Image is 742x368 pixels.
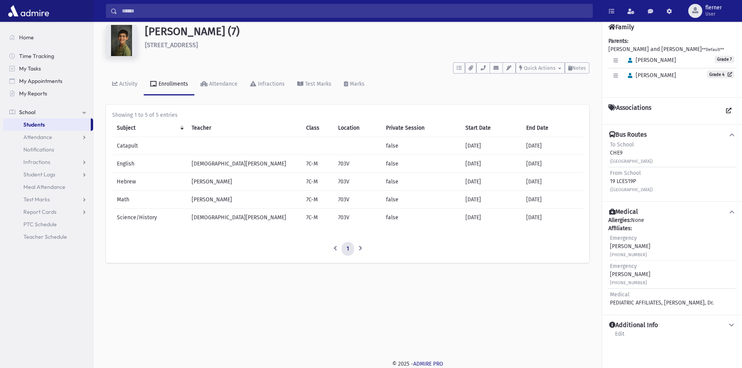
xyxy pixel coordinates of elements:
td: [DATE] [461,155,522,173]
span: Home [19,34,34,41]
td: [PERSON_NAME] [187,173,301,191]
td: 703V [333,173,381,191]
a: Infractions [244,74,291,95]
a: 1 [342,242,354,256]
h1: [PERSON_NAME] (7) [145,25,589,38]
a: Teacher Schedule [3,231,93,243]
span: Infractions [23,158,50,166]
td: false [381,137,461,155]
span: Medical [610,291,629,298]
span: Attendance [23,134,52,141]
div: Enrollments [157,81,188,87]
div: [PERSON_NAME] [610,234,650,259]
a: Grade 4 [707,70,734,78]
td: [DATE] [461,209,522,227]
div: [PERSON_NAME] and [PERSON_NAME] [608,37,736,91]
td: [PERSON_NAME] [187,191,301,209]
span: Notes [572,65,586,71]
td: English [112,155,187,173]
h4: Bus Routes [609,131,647,139]
a: View all Associations [722,104,736,118]
a: Student Logs [3,168,93,181]
span: Quick Actions [524,65,555,71]
a: Activity [106,74,144,95]
td: 703V [333,191,381,209]
a: Infractions [3,156,93,168]
th: End Date [522,119,583,137]
a: Test Marks [3,193,93,206]
a: Report Cards [3,206,93,218]
button: Bus Routes [608,131,736,139]
span: PTC Schedule [23,221,57,228]
div: Showing 1 to 5 of 5 entries [112,111,583,119]
div: 19 LCES19P [610,169,653,194]
td: false [381,155,461,173]
span: Students [23,121,45,128]
span: flerner [705,5,722,11]
span: From School [610,170,641,176]
span: My Reports [19,90,47,97]
th: Class [301,119,333,137]
a: School [3,106,93,118]
div: © 2025 - [106,360,730,368]
a: Marks [338,74,371,95]
td: 7C-M [301,209,333,227]
a: Home [3,31,93,44]
h4: Associations [608,104,651,118]
td: [DEMOGRAPHIC_DATA][PERSON_NAME] [187,209,301,227]
button: Notes [565,62,589,74]
a: Attendance [194,74,244,95]
h4: Family [608,23,634,31]
span: Emergency [610,263,637,269]
td: [DATE] [461,137,522,155]
td: [DATE] [461,173,522,191]
span: Emergency [610,235,637,241]
div: CHE9 [610,141,653,165]
td: 7C-M [301,155,333,173]
h6: [STREET_ADDRESS] [145,41,589,49]
td: Science/History [112,209,187,227]
a: Enrollments [144,74,194,95]
b: Parents: [608,38,628,44]
td: 703V [333,155,381,173]
td: Hebrew [112,173,187,191]
td: 703V [333,209,381,227]
small: [PHONE_NUMBER] [610,252,647,257]
b: Allergies: [608,217,631,224]
td: Math [112,191,187,209]
th: Teacher [187,119,301,137]
div: [PERSON_NAME] [610,262,650,287]
div: PEDIATRIC AFFILIATES, [PERSON_NAME], Dr. [610,291,714,307]
h4: Additional Info [609,321,658,329]
span: Test Marks [23,196,50,203]
th: Private Session [381,119,461,137]
a: Time Tracking [3,50,93,62]
span: [PERSON_NAME] [624,57,676,63]
a: Meal Attendance [3,181,93,193]
span: To School [610,141,634,148]
button: Quick Actions [516,62,565,74]
td: 7C-M [301,173,333,191]
td: [DATE] [522,209,583,227]
th: Start Date [461,119,522,137]
span: Grade 7 [715,56,734,63]
th: Location [333,119,381,137]
td: [DEMOGRAPHIC_DATA][PERSON_NAME] [187,155,301,173]
span: [PERSON_NAME] [624,72,676,79]
td: false [381,191,461,209]
span: Meal Attendance [23,183,65,190]
td: [DATE] [522,137,583,155]
a: Students [3,118,91,131]
td: Catapult [112,137,187,155]
div: Attendance [208,81,238,87]
span: User [705,11,722,17]
span: Student Logs [23,171,55,178]
div: Activity [118,81,137,87]
td: [DATE] [522,173,583,191]
a: Attendance [3,131,93,143]
div: Test Marks [303,81,331,87]
td: false [381,173,461,191]
td: [DATE] [522,155,583,173]
td: false [381,209,461,227]
th: Subject [112,119,187,137]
